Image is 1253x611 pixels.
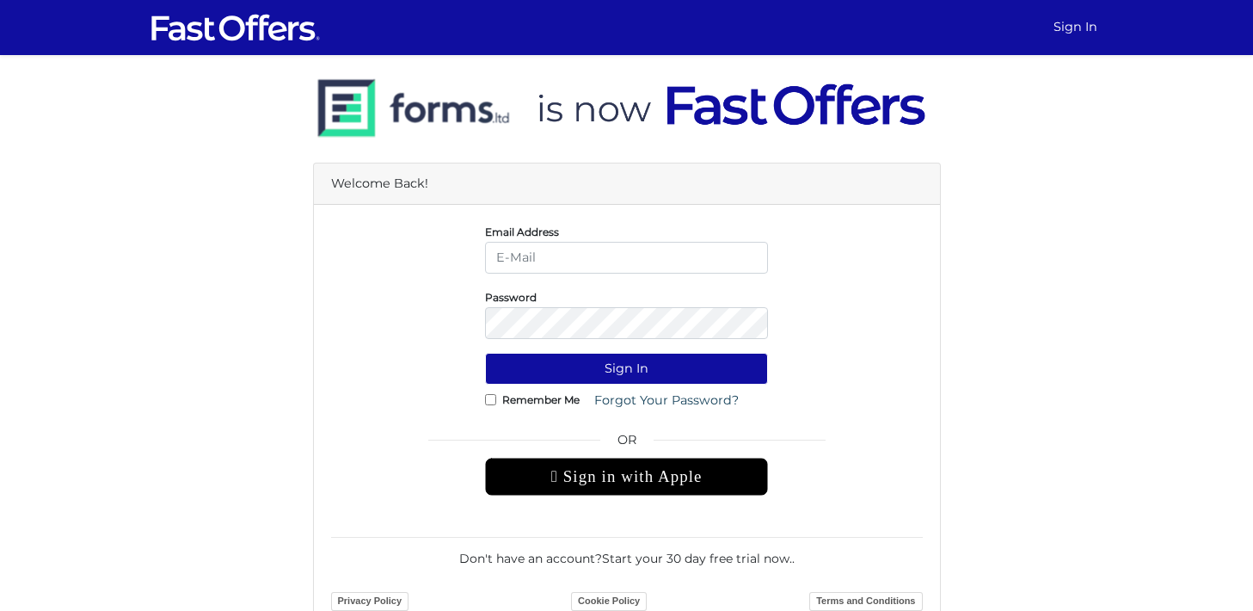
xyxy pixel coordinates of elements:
label: Remember Me [502,398,580,402]
div: Welcome Back! [314,164,940,205]
div: Don't have an account? . [331,537,923,568]
button: Sign In [485,353,768,385]
label: Email Address [485,230,559,234]
span: OR [485,430,768,458]
a: Forgot Your Password? [583,385,750,417]
a: Sign In [1047,10,1104,44]
a: Start your 30 day free trial now. [602,551,792,566]
label: Password [485,295,537,299]
a: Terms and Conditions [809,592,922,611]
a: Cookie Policy [571,592,647,611]
div: Sign in with Apple [485,458,768,496]
input: E-Mail [485,242,768,274]
a: Privacy Policy [331,592,409,611]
